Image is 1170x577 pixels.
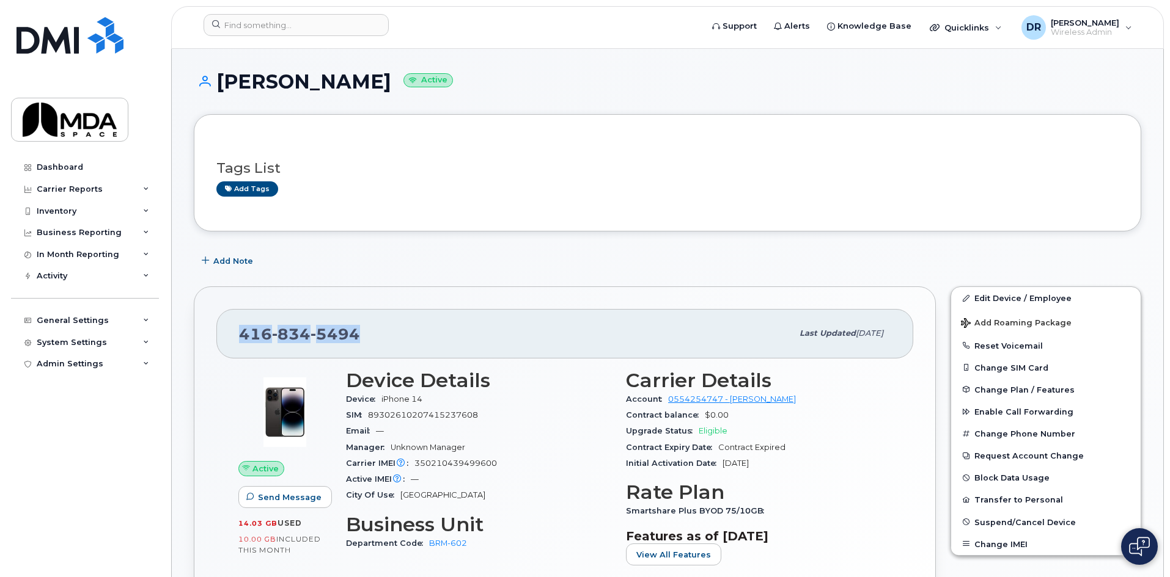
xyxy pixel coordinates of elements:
span: 834 [272,325,311,343]
span: Enable Call Forwarding [974,407,1073,416]
span: Change Plan / Features [974,385,1075,394]
span: SIM [346,410,368,419]
span: — [411,474,419,484]
img: Open chat [1129,537,1150,556]
span: Send Message [258,492,322,503]
span: View All Features [636,549,711,561]
h3: Rate Plan [626,481,891,503]
button: Reset Voicemail [951,335,1141,357]
img: image20231002-3703462-njx0qo.jpeg [248,376,322,449]
span: Initial Activation Date [626,459,723,468]
span: 350210439499600 [414,459,497,468]
button: Change SIM Card [951,357,1141,379]
a: Edit Device / Employee [951,287,1141,309]
span: Add Roaming Package [961,318,1072,330]
span: Upgrade Status [626,426,699,435]
button: Change Plan / Features [951,379,1141,401]
span: Contract Expiry Date [626,443,718,452]
span: Contract balance [626,410,705,419]
span: included this month [238,534,321,554]
span: 14.03 GB [238,519,278,528]
span: [DATE] [723,459,749,468]
span: iPhone 14 [381,394,422,404]
h3: Device Details [346,369,611,391]
span: Department Code [346,539,429,548]
button: Enable Call Forwarding [951,401,1141,423]
h3: Carrier Details [626,369,891,391]
span: 89302610207415237608 [368,410,478,419]
button: Change IMEI [951,533,1141,555]
span: City Of Use [346,490,400,499]
span: Carrier IMEI [346,459,414,468]
span: Eligible [699,426,727,435]
span: used [278,518,302,528]
button: Transfer to Personal [951,488,1141,510]
span: Suspend/Cancel Device [974,517,1076,526]
span: Manager [346,443,391,452]
button: Add Roaming Package [951,310,1141,335]
span: Unknown Manager [391,443,465,452]
h3: Tags List [216,161,1119,176]
span: — [376,426,384,435]
button: Send Message [238,486,332,508]
a: 0554254747 - [PERSON_NAME] [668,394,796,404]
span: [DATE] [856,328,883,338]
button: Suspend/Cancel Device [951,511,1141,533]
span: 10.00 GB [238,535,276,543]
span: [GEOGRAPHIC_DATA] [400,490,485,499]
span: Last updated [800,328,856,338]
span: Add Note [213,255,253,267]
button: Add Note [194,250,263,272]
small: Active [403,73,453,87]
span: Device [346,394,381,404]
span: Email [346,426,376,435]
button: Change Phone Number [951,423,1141,445]
h3: Business Unit [346,513,611,535]
button: View All Features [626,543,721,565]
span: Account [626,394,668,404]
a: Add tags [216,181,278,197]
h1: [PERSON_NAME] [194,71,1141,92]
h3: Features as of [DATE] [626,529,891,543]
span: Active IMEI [346,474,411,484]
button: Request Account Change [951,445,1141,466]
span: $0.00 [705,410,729,419]
span: Contract Expired [718,443,786,452]
span: Active [252,463,279,474]
span: 5494 [311,325,360,343]
span: 416 [239,325,360,343]
button: Block Data Usage [951,466,1141,488]
span: Smartshare Plus BYOD 75/10GB [626,506,770,515]
a: BRM-602 [429,539,467,548]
